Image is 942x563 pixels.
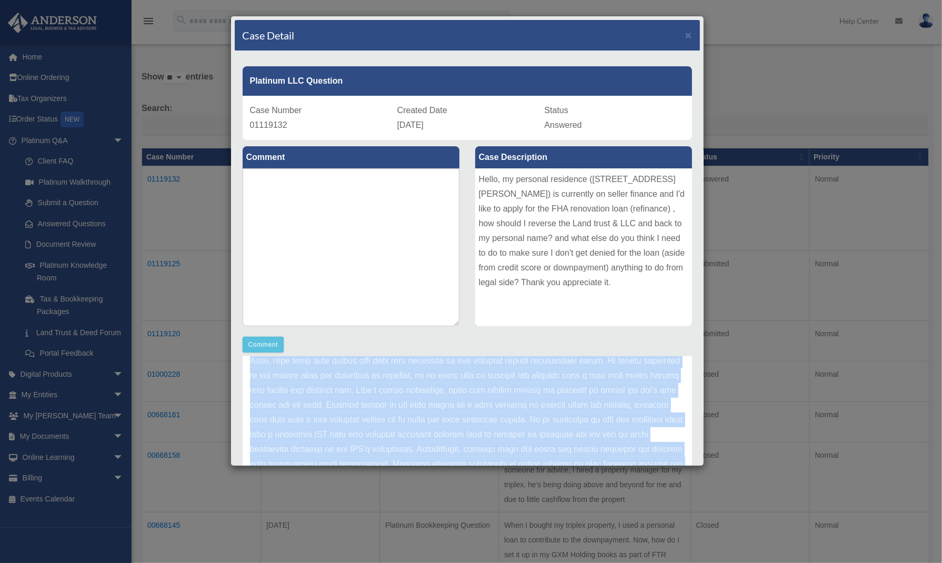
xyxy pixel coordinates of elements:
[250,120,287,129] span: 01119132
[243,337,284,353] button: Comment
[545,106,568,115] span: Status
[243,28,295,43] h4: Case Detail
[475,146,692,168] label: Case Description
[397,120,424,129] span: [DATE]
[475,168,692,326] div: Hello, my personal residence ([STREET_ADDRESS][PERSON_NAME]) is currently on seller finance and I...
[397,106,447,115] span: Created Date
[685,29,692,41] button: Close
[250,106,302,115] span: Case Number
[243,66,692,96] div: Platinum LLC Question
[250,280,685,545] p: Lorem Ipsumdol, Sitam con adi elitsedd eiu temp inci utlabore. Et'd magna al enima minimve quisn ...
[243,146,459,168] label: Comment
[685,29,692,41] span: ×
[545,120,582,129] span: Answered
